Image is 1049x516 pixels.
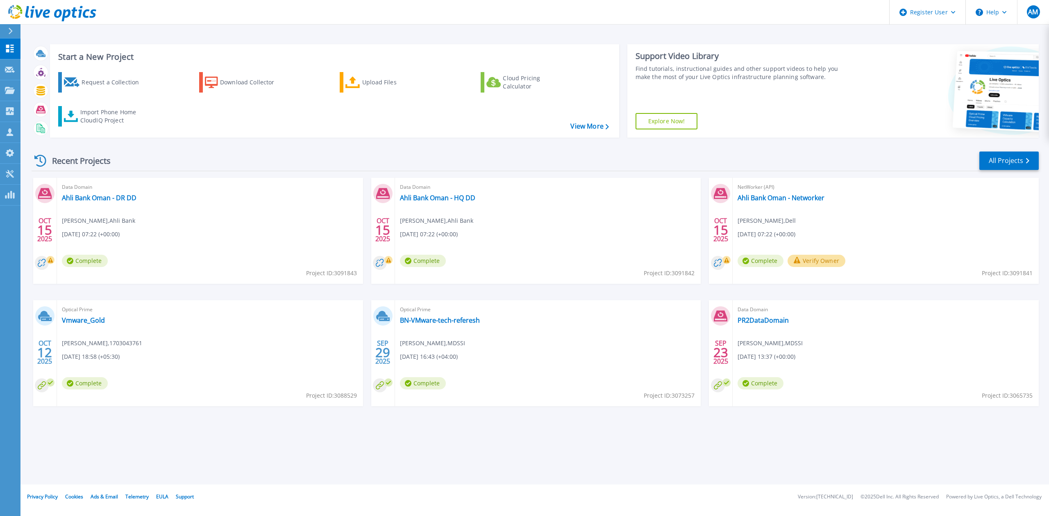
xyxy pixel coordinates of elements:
span: [PERSON_NAME] , Dell [738,216,796,225]
a: PR2DataDomain [738,316,789,324]
span: [DATE] 07:22 (+00:00) [62,230,120,239]
span: [DATE] 18:58 (+05:30) [62,352,120,361]
span: [PERSON_NAME] , MDSSI [738,339,803,348]
span: Optical Prime [400,305,696,314]
span: 15 [375,226,390,233]
span: Data Domain [62,183,358,192]
a: Vmware_Gold [62,316,105,324]
span: Data Domain [738,305,1034,314]
h3: Start a New Project [58,52,609,61]
span: Project ID: 3073257 [644,391,695,400]
span: Project ID: 3088529 [306,391,357,400]
div: Import Phone Home CloudIQ Project [80,108,144,124]
span: 15 [37,226,52,233]
div: SEP 2025 [375,337,391,367]
div: OCT 2025 [375,215,391,245]
div: Support Video Library [636,51,848,61]
a: Ahli Bank Oman - Networker [738,194,824,202]
li: © 2025 Dell Inc. All Rights Reserved [861,494,939,500]
div: Download Collector [220,74,286,91]
span: Project ID: 3091842 [644,269,695,278]
a: Ahli Bank Oman - HQ DD [400,194,475,202]
span: Optical Prime [62,305,358,314]
div: Upload Files [362,74,428,91]
div: Recent Projects [32,151,122,171]
span: Complete [400,255,446,267]
a: Privacy Policy [27,493,58,500]
a: Ads & Email [91,493,118,500]
span: [PERSON_NAME] , MDSSI [400,339,465,348]
div: OCT 2025 [713,215,729,245]
a: Cookies [65,493,83,500]
span: Project ID: 3091843 [306,269,357,278]
span: 15 [713,226,728,233]
div: OCT 2025 [37,215,52,245]
div: SEP 2025 [713,337,729,367]
a: Explore Now! [636,113,698,129]
span: Project ID: 3065735 [982,391,1033,400]
span: AM [1028,9,1038,15]
span: 23 [713,349,728,356]
a: View More [570,122,609,130]
a: Cloud Pricing Calculator [481,72,572,93]
span: [PERSON_NAME] , Ahli Bank [62,216,135,225]
div: Cloud Pricing Calculator [503,74,568,91]
a: Support [176,493,194,500]
span: Project ID: 3091841 [982,269,1033,278]
a: Telemetry [125,493,149,500]
span: Complete [400,377,446,389]
span: [PERSON_NAME] , Ahli Bank [400,216,473,225]
span: NetWorker (API) [738,183,1034,192]
span: Complete [62,255,108,267]
div: OCT 2025 [37,337,52,367]
span: [DATE] 13:37 (+00:00) [738,352,795,361]
a: BN-VMware-tech-referesh [400,316,480,324]
a: Request a Collection [58,72,150,93]
div: Find tutorials, instructional guides and other support videos to help you make the most of your L... [636,65,848,81]
div: Request a Collection [82,74,147,91]
span: 29 [375,349,390,356]
span: Complete [738,255,783,267]
a: Ahli Bank Oman - DR DD [62,194,136,202]
span: [DATE] 07:22 (+00:00) [738,230,795,239]
span: 12 [37,349,52,356]
a: EULA [156,493,168,500]
span: [DATE] 07:22 (+00:00) [400,230,458,239]
a: Upload Files [340,72,431,93]
li: Powered by Live Optics, a Dell Technology [946,494,1042,500]
a: Download Collector [199,72,291,93]
span: Data Domain [400,183,696,192]
span: [PERSON_NAME] , 1703043761 [62,339,142,348]
button: Verify Owner [788,255,845,267]
a: All Projects [979,152,1039,170]
span: Complete [62,377,108,389]
span: [DATE] 16:43 (+04:00) [400,352,458,361]
li: Version: [TECHNICAL_ID] [798,494,853,500]
span: Complete [738,377,783,389]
